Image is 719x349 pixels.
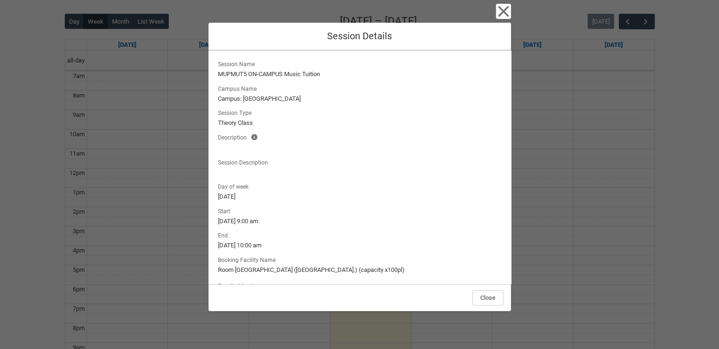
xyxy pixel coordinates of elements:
lightning-formatted-text: [DATE] [218,192,502,201]
span: Session Name [218,58,259,69]
span: Campus Name [218,83,260,93]
label: Faculty Member [218,280,263,290]
span: Day of week [218,181,252,191]
lightning-formatted-text: [DATE] 9:00 am [218,217,502,226]
lightning-formatted-text: Room [GEOGRAPHIC_DATA] ([GEOGRAPHIC_DATA].) (capacity x100pl) [218,265,502,275]
span: Session Type [218,107,255,117]
span: Description [218,131,251,142]
span: Booking Facility Name [218,254,279,264]
lightning-formatted-text: MUPMUT5 ON-CAMPUS Music Tuition [218,70,502,79]
span: Session Details [327,30,392,42]
span: Session Description [218,157,272,167]
span: End [218,229,232,240]
span: Start [218,205,234,216]
lightning-formatted-text: Campus: [GEOGRAPHIC_DATA] [218,94,502,104]
button: Close [496,4,511,19]
lightning-formatted-text: Theory Class [218,118,502,128]
lightning-formatted-text: [DATE] 10:00 am [218,241,502,250]
button: Close [472,290,503,305]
